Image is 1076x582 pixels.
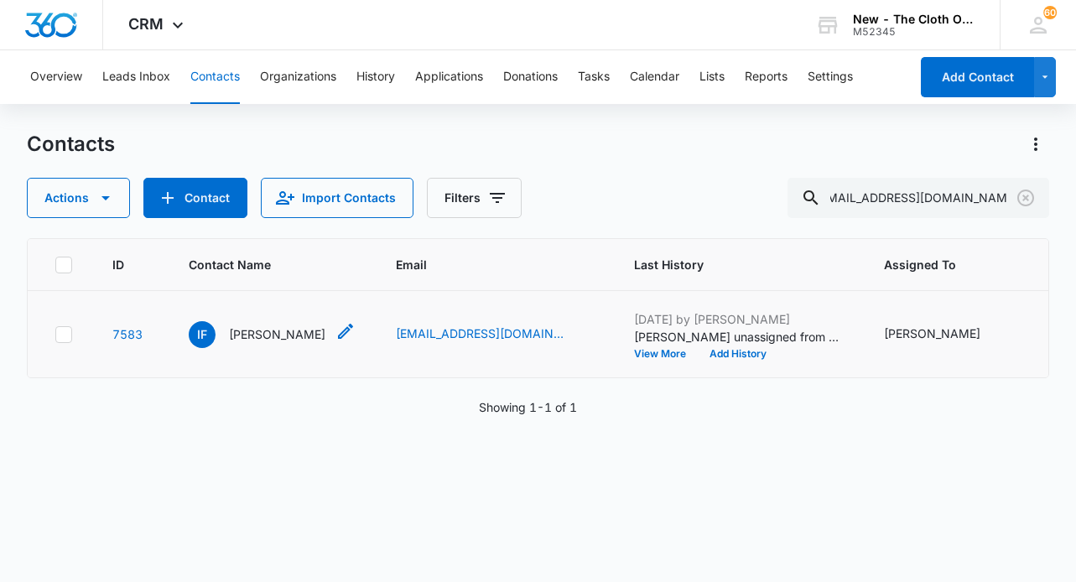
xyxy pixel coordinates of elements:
[143,178,247,218] button: Add Contact
[853,13,975,26] div: account name
[630,50,679,104] button: Calendar
[189,256,331,273] span: Contact Name
[396,325,564,342] a: [EMAIL_ADDRESS][DOMAIN_NAME]
[788,178,1049,218] input: Search Contacts
[884,325,980,342] div: [PERSON_NAME]
[261,178,413,218] button: Import Contacts
[189,321,356,348] div: Contact Name - Idalia Funez - Select to Edit Field
[128,15,164,33] span: CRM
[745,50,788,104] button: Reports
[1043,6,1057,19] span: 60
[260,50,336,104] button: Organizations
[27,178,130,218] button: Actions
[112,327,143,341] a: Navigate to contact details page for Idalia Funez
[30,50,82,104] button: Overview
[1043,6,1057,19] div: notifications count
[27,132,115,157] h1: Contacts
[415,50,483,104] button: Applications
[427,178,522,218] button: Filters
[190,50,240,104] button: Contacts
[699,50,725,104] button: Lists
[102,50,170,104] button: Leads Inbox
[503,50,558,104] button: Donations
[921,57,1034,97] button: Add Contact
[229,325,325,343] p: [PERSON_NAME]
[853,26,975,38] div: account id
[189,321,216,348] span: IF
[808,50,853,104] button: Settings
[634,349,698,359] button: View More
[479,398,577,416] p: Showing 1-1 of 1
[396,325,594,345] div: Email - Funezidalia213@gmail.com - Select to Edit Field
[698,349,778,359] button: Add History
[634,310,844,328] p: [DATE] by [PERSON_NAME]
[634,256,819,273] span: Last History
[634,328,844,346] p: [PERSON_NAME] unassigned from contact. [PERSON_NAME] assigned to contact.
[396,256,569,273] span: Email
[356,50,395,104] button: History
[884,325,1011,345] div: Assigned To - Sadie Cora - Select to Edit Field
[1022,131,1049,158] button: Actions
[578,50,610,104] button: Tasks
[112,256,124,273] span: ID
[1012,184,1039,211] button: Clear
[884,256,986,273] span: Assigned To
